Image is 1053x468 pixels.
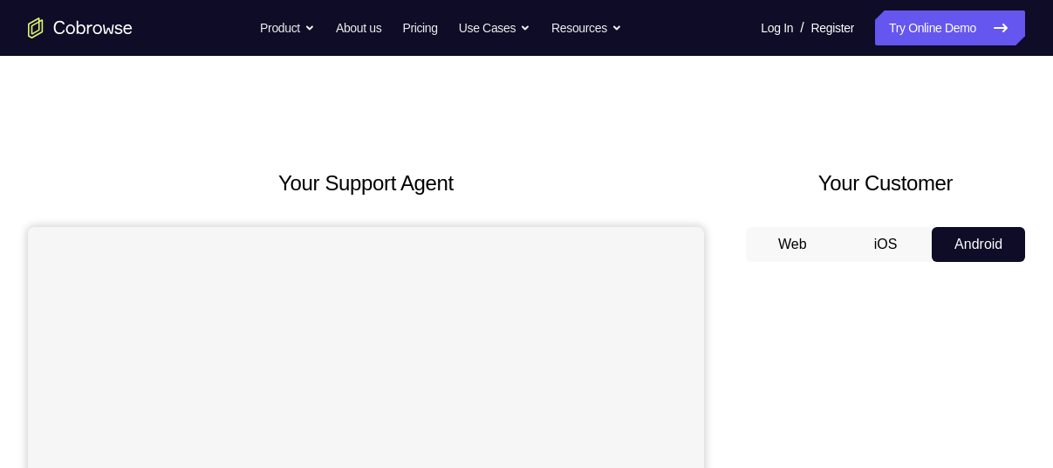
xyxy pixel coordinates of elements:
button: iOS [839,227,933,262]
a: Register [811,10,854,45]
a: Pricing [402,10,437,45]
button: Product [260,10,315,45]
a: Go to the home page [28,17,133,38]
h2: Your Support Agent [28,168,704,199]
h2: Your Customer [746,168,1025,199]
button: Android [932,227,1025,262]
button: Resources [551,10,622,45]
a: Try Online Demo [875,10,1025,45]
button: Use Cases [459,10,530,45]
a: Log In [761,10,793,45]
span: / [800,17,803,38]
a: About us [336,10,381,45]
button: Web [746,227,839,262]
